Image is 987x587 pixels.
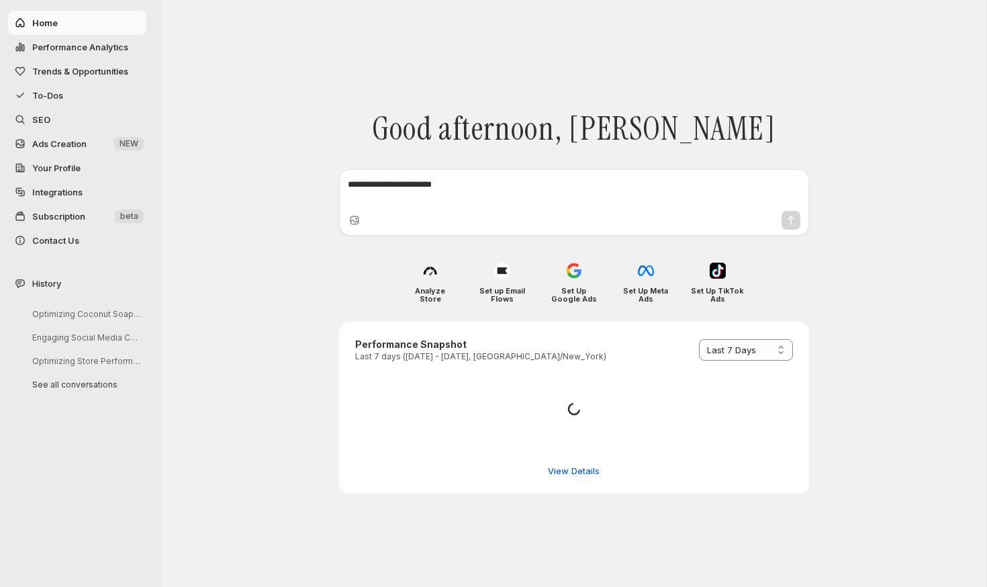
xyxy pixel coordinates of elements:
[348,214,361,227] button: Upload image
[619,287,672,303] h4: Set Up Meta Ads
[32,211,85,222] span: Subscription
[32,90,63,101] span: To-Dos
[120,138,138,149] span: NEW
[475,287,528,303] h4: Set up Email Flows
[8,132,146,156] button: Ads Creation
[422,263,438,279] img: Analyze Store icon
[547,287,600,303] h4: Set Up Google Ads
[32,163,81,173] span: Your Profile
[32,42,128,52] span: Performance Analytics
[8,156,146,180] a: Your Profile
[540,460,608,482] button: View detailed performance
[8,83,146,107] button: To-Dos
[8,204,146,228] button: Subscription
[32,138,87,149] span: Ads Creation
[355,351,606,362] p: Last 7 days ([DATE] - [DATE], [GEOGRAPHIC_DATA]/New_York)
[8,35,146,59] button: Performance Analytics
[494,263,510,279] img: Set up Email Flows icon
[710,263,726,279] img: Set Up TikTok Ads icon
[21,351,149,371] button: Optimizing Store Performance Analysis Steps
[638,263,654,279] img: Set Up Meta Ads icon
[32,17,58,28] span: Home
[120,211,138,222] span: beta
[21,304,149,324] button: Optimizing Coconut Soap Product Pages for SEO
[691,287,744,303] h4: Set Up TikTok Ads
[548,464,600,478] span: View Details
[8,228,146,253] button: Contact Us
[21,327,149,348] button: Engaging Social Media Content Ideas
[32,187,83,197] span: Integrations
[8,59,146,83] button: Trends & Opportunities
[21,374,149,395] button: See all conversations
[32,114,50,125] span: SEO
[8,11,146,35] button: Home
[8,180,146,204] a: Integrations
[32,66,128,77] span: Trends & Opportunities
[32,277,61,290] span: History
[372,109,775,148] span: Good afternoon, [PERSON_NAME]
[32,235,79,246] span: Contact Us
[404,287,457,303] h4: Analyze Store
[355,338,606,351] h3: Performance Snapshot
[566,263,582,279] img: Set Up Google Ads icon
[8,107,146,132] a: SEO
